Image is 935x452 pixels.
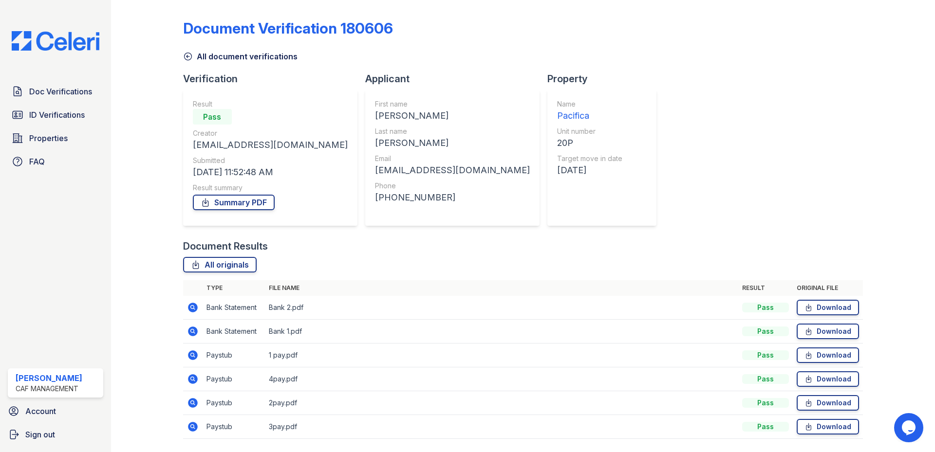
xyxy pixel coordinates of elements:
[203,296,265,320] td: Bank Statement
[742,350,789,360] div: Pass
[193,99,348,109] div: Result
[25,429,55,440] span: Sign out
[742,422,789,432] div: Pass
[193,183,348,193] div: Result summary
[8,105,103,125] a: ID Verifications
[4,401,107,421] a: Account
[183,72,365,86] div: Verification
[265,344,738,367] td: 1 pay.pdf
[797,395,859,411] a: Download
[193,165,348,179] div: [DATE] 11:52:48 AM
[29,109,85,121] span: ID Verifications
[203,344,265,367] td: Paystub
[183,19,393,37] div: Document Verification 180606
[193,195,275,210] a: Summary PDF
[193,138,348,152] div: [EMAIL_ADDRESS][DOMAIN_NAME]
[193,128,348,138] div: Creator
[4,425,107,444] a: Sign out
[265,280,738,296] th: File name
[375,127,530,136] div: Last name
[193,156,348,165] div: Submitted
[797,419,859,434] a: Download
[793,280,863,296] th: Original file
[894,413,925,442] iframe: chat widget
[8,152,103,171] a: FAQ
[8,82,103,101] a: Doc Verifications
[4,31,107,51] img: CE_Logo_Blue-a8612792a0a2168367f1c8372b55b34899dd931a85d93a1a3d3e32e68fde9ad4.png
[265,367,738,391] td: 4pay.pdf
[797,324,859,339] a: Download
[203,320,265,344] td: Bank Statement
[557,136,622,150] div: 20P
[265,296,738,320] td: Bank 2.pdf
[742,398,789,408] div: Pass
[557,99,622,123] a: Name Pacifica
[29,86,92,97] span: Doc Verifications
[557,109,622,123] div: Pacifica
[8,128,103,148] a: Properties
[375,136,530,150] div: [PERSON_NAME]
[203,280,265,296] th: Type
[25,405,56,417] span: Account
[797,300,859,315] a: Download
[29,156,45,167] span: FAQ
[557,163,622,177] div: [DATE]
[265,391,738,415] td: 2pay.pdf
[203,367,265,391] td: Paystub
[265,320,738,344] td: Bank 1.pdf
[557,99,622,109] div: Name
[183,51,298,62] a: All document verifications
[365,72,547,86] div: Applicant
[193,109,232,125] div: Pass
[738,280,793,296] th: Result
[375,181,530,191] div: Phone
[797,347,859,363] a: Download
[203,391,265,415] td: Paystub
[16,384,82,394] div: CAF Management
[375,99,530,109] div: First name
[742,374,789,384] div: Pass
[16,372,82,384] div: [PERSON_NAME]
[742,326,789,336] div: Pass
[557,127,622,136] div: Unit number
[375,154,530,163] div: Email
[183,239,268,253] div: Document Results
[203,415,265,439] td: Paystub
[547,72,664,86] div: Property
[375,109,530,123] div: [PERSON_NAME]
[375,191,530,204] div: [PHONE_NUMBER]
[557,154,622,163] div: Target move in date
[797,371,859,387] a: Download
[375,163,530,177] div: [EMAIL_ADDRESS][DOMAIN_NAME]
[183,257,257,272] a: All originals
[265,415,738,439] td: 3pay.pdf
[742,303,789,312] div: Pass
[29,132,68,144] span: Properties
